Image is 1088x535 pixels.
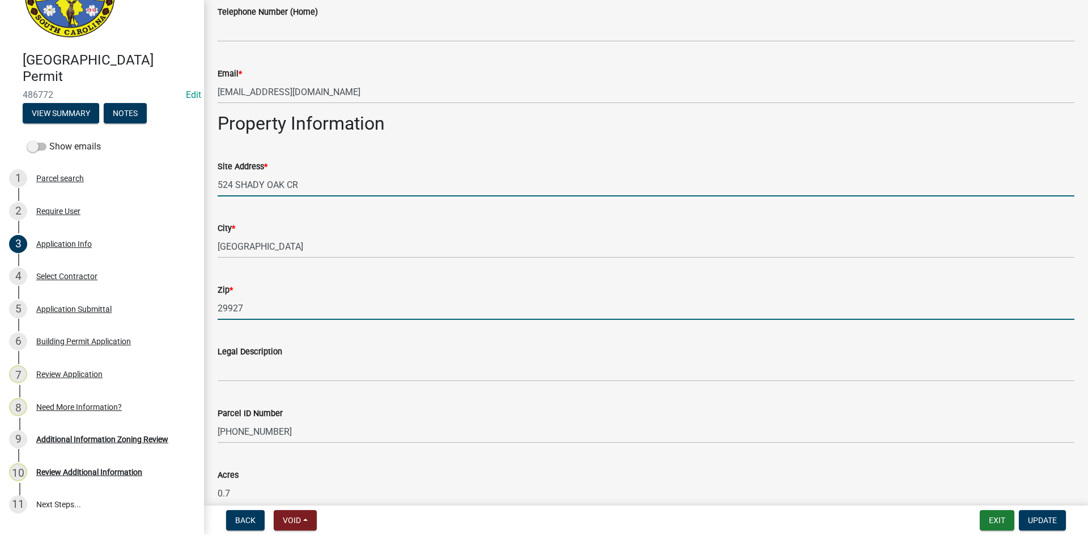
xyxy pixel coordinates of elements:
div: 8 [9,398,27,416]
div: Review Additional Information [36,468,142,476]
div: 5 [9,300,27,318]
div: 7 [9,365,27,383]
label: Show emails [27,140,101,153]
button: Notes [104,103,147,123]
label: Email [218,70,242,78]
span: Back [235,516,256,525]
label: City [218,225,235,233]
div: Building Permit Application [36,337,131,345]
wm-modal-confirm: Notes [104,109,147,118]
label: Zip [218,286,233,294]
div: Application Submittal [36,305,112,313]
label: Site Address [218,163,267,171]
h4: [GEOGRAPHIC_DATA] Permit [23,52,195,85]
div: 10 [9,463,27,481]
button: Update [1019,510,1066,530]
wm-modal-confirm: Edit Application Number [186,89,201,100]
div: 1 [9,169,27,187]
label: Legal Description [218,348,282,356]
div: 4 [9,267,27,285]
button: Exit [980,510,1014,530]
label: Acres [218,472,239,480]
wm-modal-confirm: Summary [23,109,99,118]
div: Select Contractor [36,272,97,280]
span: Update [1028,516,1057,525]
div: 6 [9,332,27,350]
div: 2 [9,202,27,220]
div: 3 [9,235,27,253]
div: Additional Information Zoning Review [36,435,168,443]
span: Void [283,516,301,525]
button: Back [226,510,265,530]
button: View Summary [23,103,99,123]
div: Review Application [36,370,103,378]
div: Application Info [36,240,92,248]
label: Telephone Number (Home) [218,8,318,16]
div: 11 [9,495,27,513]
h2: Property Information [218,113,1074,134]
div: Need More Information? [36,403,122,411]
a: Edit [186,89,201,100]
div: 9 [9,430,27,448]
label: Parcel ID Number [218,410,283,418]
div: Parcel search [36,174,84,182]
button: Void [274,510,317,530]
span: 486772 [23,89,181,100]
div: Require User [36,207,80,215]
